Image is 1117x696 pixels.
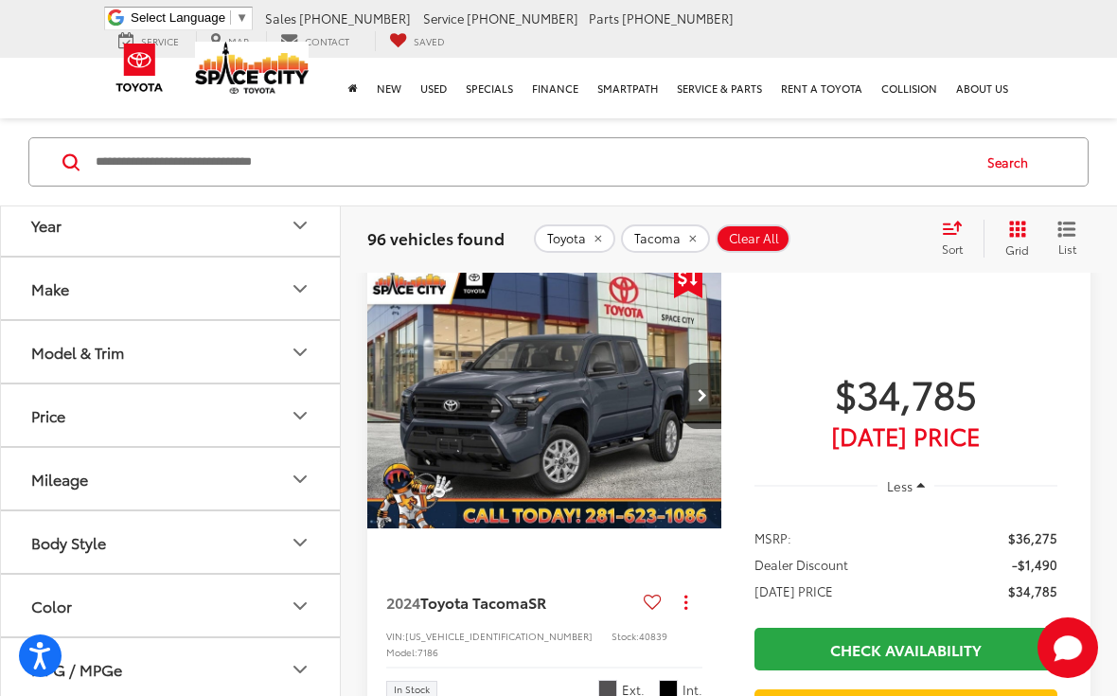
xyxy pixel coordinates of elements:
span: Model: [386,645,417,659]
span: 40839 [639,629,667,643]
div: Color [31,597,72,615]
div: Model & Trim [289,341,311,364]
a: Select Language​ [131,10,248,25]
button: remove Tacoma [621,224,710,253]
button: Less [878,469,934,503]
span: Select Language [131,10,225,25]
a: Home [339,58,367,118]
a: Specials [456,58,523,118]
div: Price [31,406,65,424]
span: Map [228,34,249,48]
span: Clear All [729,231,779,246]
a: My Saved Vehicles [375,31,459,51]
span: [PHONE_NUMBER] [299,9,411,27]
span: Toyota [547,231,586,246]
span: Service [141,34,179,48]
div: Body Style [31,533,106,551]
span: [DATE] Price [754,426,1057,445]
span: [US_VEHICLE_IDENTIFICATION_NUMBER] [405,629,593,643]
span: MSRP: [754,528,791,547]
div: MPG / MPGe [31,660,122,678]
img: 2024 Toyota Tacoma SR [366,262,723,530]
span: [PHONE_NUMBER] [467,9,578,27]
a: Map [196,31,263,51]
button: PricePrice [1,384,342,446]
div: Body Style [289,531,311,554]
button: Actions [669,585,702,618]
span: [DATE] PRICE [754,581,833,600]
svg: Start Chat [1037,617,1098,678]
a: About Us [947,58,1018,118]
span: ▼ [236,10,248,25]
span: VIN: [386,629,405,643]
span: $34,785 [1008,581,1057,600]
span: Stock: [612,629,639,643]
a: Finance [523,58,588,118]
span: Saved [414,34,445,48]
div: MPG / MPGe [289,658,311,681]
button: Select sort value [932,220,984,258]
span: Get Price Drop Alert [674,262,702,298]
span: Sort [942,241,963,257]
span: Less [887,477,913,494]
span: 7186 [417,645,438,659]
button: YearYear [1,194,342,256]
img: Space City Toyota [195,42,309,94]
span: Tacoma [634,231,681,246]
div: Make [289,277,311,300]
a: Contact [266,31,363,51]
button: Clear All [716,224,790,253]
div: 2024 Toyota Tacoma SR 0 [366,262,723,528]
span: Contact [305,34,349,48]
button: List View [1043,220,1090,258]
a: Collision [872,58,947,118]
a: Check Availability [754,628,1057,670]
button: Toggle Chat Window [1037,617,1098,678]
span: $34,785 [754,369,1057,417]
span: Dealer Discount [754,555,848,574]
a: Service & Parts [667,58,771,118]
span: Grid [1005,241,1029,258]
button: ColorColor [1,575,342,636]
div: Price [289,404,311,427]
a: 2024 Toyota Tacoma SR2024 Toyota Tacoma SR2024 Toyota Tacoma SR2024 Toyota Tacoma SR [366,262,723,528]
button: MakeMake [1,258,342,319]
button: MileageMileage [1,448,342,509]
button: Next image [683,363,721,429]
div: Make [31,279,69,297]
span: Service [423,9,464,27]
button: Body StyleBody Style [1,511,342,573]
span: [PHONE_NUMBER] [622,9,734,27]
span: In Stock [394,685,430,694]
span: -$1,490 [1012,555,1057,574]
span: dropdown dots [684,595,687,610]
div: Year [289,214,311,237]
a: New [367,58,411,118]
div: Year [31,216,62,234]
input: Search by Make, Model, or Keyword [94,139,969,185]
span: List [1057,241,1076,257]
span: $36,275 [1008,528,1057,547]
a: Used [411,58,456,118]
span: Toyota Tacoma [420,591,528,613]
span: 96 vehicles found [367,226,505,249]
span: ​ [230,10,231,25]
button: Model & TrimModel & Trim [1,321,342,383]
div: Mileage [289,468,311,491]
div: Color [289,595,311,617]
img: Toyota [104,37,175,98]
span: Sales [265,9,296,27]
a: Rent a Toyota [771,58,872,118]
div: Mileage [31,470,88,488]
span: Parts [589,9,619,27]
div: Model & Trim [31,343,124,361]
span: SR [528,591,546,613]
button: remove Toyota [534,224,615,253]
button: Grid View [984,220,1043,258]
a: SmartPath [588,58,667,118]
a: Service [104,31,193,51]
a: 2024Toyota TacomaSR [386,592,636,613]
button: Search [969,138,1055,186]
span: 2024 [386,591,420,613]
